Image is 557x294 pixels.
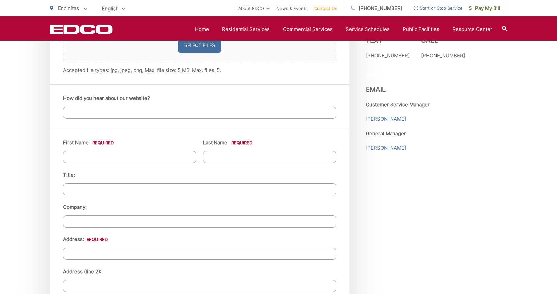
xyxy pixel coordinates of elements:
strong: Customer Service Manager [366,101,430,108]
button: select files, upload any relevant images. [178,38,221,53]
a: Commercial Services [283,25,333,33]
label: Address: [63,236,108,242]
span: Accepted file types: jpg, jpeg, png, Max. file size: 5 MB, Max. files: 5. [63,67,221,73]
span: English [97,3,130,14]
a: Service Schedules [346,25,390,33]
a: Resource Center [452,25,492,33]
span: Pay My Bill [469,4,500,12]
label: Title: [63,172,75,178]
p: [PHONE_NUMBER] [421,52,465,60]
a: Contact Us [314,4,337,12]
a: [PERSON_NAME] [366,144,406,152]
a: Residential Services [222,25,270,33]
a: Home [195,25,209,33]
label: Company: [63,204,87,210]
label: First Name: [63,140,114,146]
p: [PHONE_NUMBER] [366,52,410,60]
a: About EDCO [238,4,270,12]
a: EDCD logo. Return to the homepage. [50,25,113,34]
label: How did you hear about our website? [63,95,150,101]
a: News & Events [276,4,308,12]
strong: General Manager [366,130,406,136]
span: Encinitas [58,5,79,11]
label: Last Name: [203,140,252,146]
h3: Email [366,76,507,93]
a: Public Facilities [403,25,439,33]
a: [PERSON_NAME] [366,115,406,123]
label: Address (line 2): [63,269,101,275]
